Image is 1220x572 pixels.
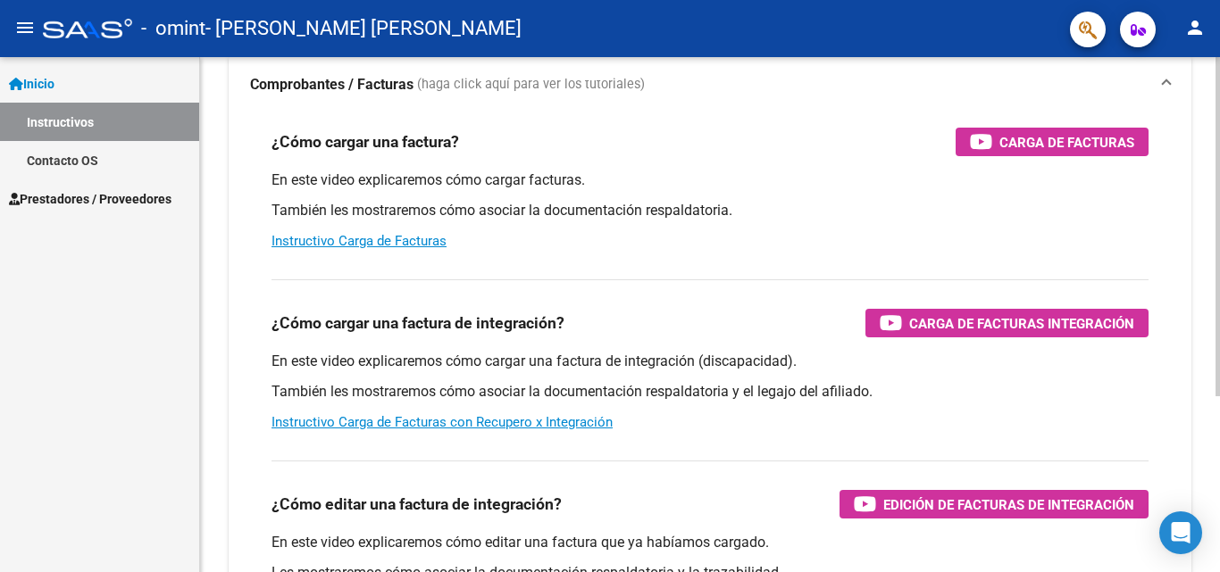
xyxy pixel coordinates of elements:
[205,9,522,48] span: - [PERSON_NAME] [PERSON_NAME]
[250,75,414,95] strong: Comprobantes / Facturas
[229,56,1191,113] mat-expansion-panel-header: Comprobantes / Facturas (haga click aquí para ver los tutoriales)
[272,492,562,517] h3: ¿Cómo editar una factura de integración?
[909,312,1134,335] span: Carga de Facturas Integración
[1159,511,1202,554] div: Open Intercom Messenger
[272,201,1149,220] p: También les mostraremos cómo asociar la documentación respaldatoria.
[956,128,1149,156] button: Carga de Facturas
[272,311,564,336] h3: ¿Cómo cargar una factura de integración?
[272,233,447,249] a: Instructivo Carga de Facturas
[840,490,1149,518] button: Edición de Facturas de integración
[417,75,645,95] span: (haga click aquí para ver los tutoriales)
[865,309,1149,337] button: Carga de Facturas Integración
[9,189,171,209] span: Prestadores / Proveedores
[883,493,1134,516] span: Edición de Facturas de integración
[14,17,36,38] mat-icon: menu
[272,352,1149,371] p: En este video explicaremos cómo cargar una factura de integración (discapacidad).
[1184,17,1206,38] mat-icon: person
[9,74,54,94] span: Inicio
[272,533,1149,552] p: En este video explicaremos cómo editar una factura que ya habíamos cargado.
[272,129,459,154] h3: ¿Cómo cargar una factura?
[272,414,613,430] a: Instructivo Carga de Facturas con Recupero x Integración
[272,382,1149,402] p: También les mostraremos cómo asociar la documentación respaldatoria y el legajo del afiliado.
[141,9,205,48] span: - omint
[999,131,1134,153] span: Carga de Facturas
[272,170,1149,190] p: En este video explicaremos cómo cargar facturas.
